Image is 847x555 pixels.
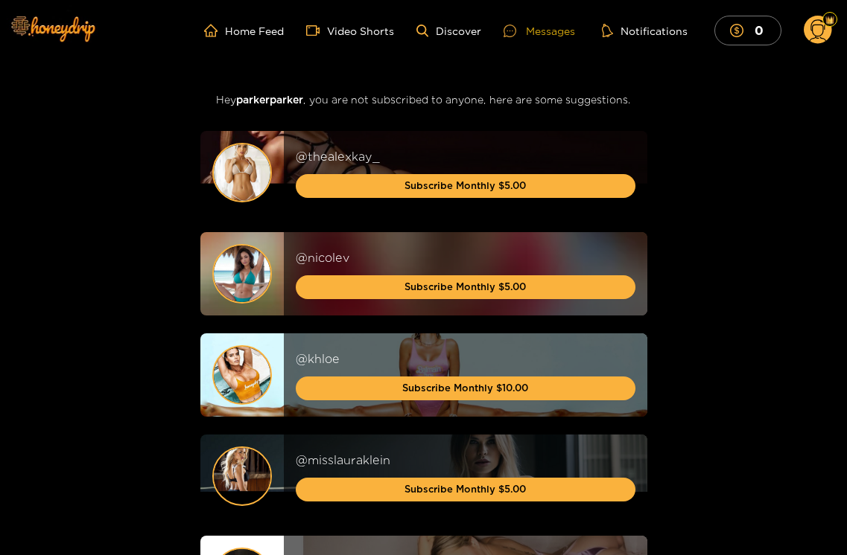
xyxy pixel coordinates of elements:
div: @ nicolev [296,249,635,266]
button: Subscribe Monthly $5.00 [296,478,635,501]
span: video-camera [306,24,327,37]
div: @ khloe [296,350,635,368]
img: Fan Level [825,16,834,25]
a: Discover [416,25,481,37]
div: Messages [504,22,575,39]
span: Subscribe Monthly $5.00 [405,481,526,496]
button: Subscribe Monthly $5.00 [296,275,635,299]
div: @ misslauraklein [296,452,635,469]
span: dollar [730,24,751,37]
div: @ thealexkay_ [296,148,635,165]
img: sfsdf [214,448,270,504]
img: sfsdf [214,144,270,201]
span: Subscribe Monthly $5.00 [405,178,526,193]
span: parkerparker [236,94,303,105]
button: Subscribe Monthly $5.00 [296,174,635,198]
mark: 0 [752,22,766,38]
h3: Hey , you are not subscribed to anyone, here are some suggestions. [200,91,647,108]
span: Subscribe Monthly $10.00 [402,380,528,395]
button: Notifications [597,23,692,38]
span: Subscribe Monthly $5.00 [405,279,526,294]
a: Video Shorts [306,24,394,37]
span: home [204,24,225,37]
a: Home Feed [204,24,284,37]
button: Subscribe Monthly $10.00 [296,376,635,400]
button: 0 [714,16,781,45]
img: sfsdf [214,246,270,302]
img: sfsdf [214,347,270,403]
